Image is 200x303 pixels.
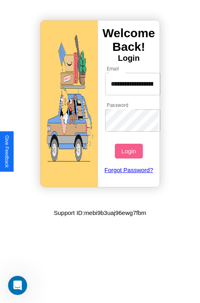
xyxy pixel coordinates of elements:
a: Forgot Password? [101,159,157,181]
p: Support ID: mebi9b3uaj96ewg7fbm [54,207,146,218]
button: Login [115,144,142,159]
h3: Welcome Back! [98,26,160,54]
div: Give Feedback [4,135,10,168]
img: gif [40,20,98,187]
label: Password [107,102,128,108]
h4: Login [98,54,160,63]
label: Email [107,65,119,72]
iframe: Intercom live chat [8,276,27,295]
